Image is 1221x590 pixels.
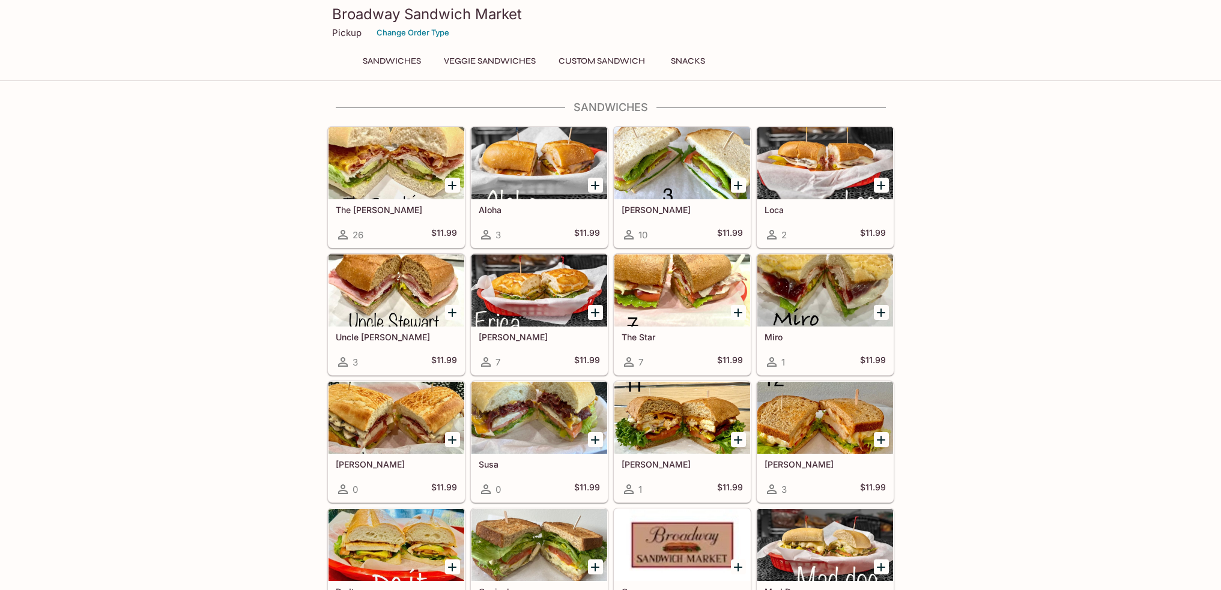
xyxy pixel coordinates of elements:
[874,559,889,574] button: Add Mad Dog
[731,559,746,574] button: Add Opps
[431,355,457,369] h5: $11.99
[765,459,886,469] h5: [PERSON_NAME]
[874,305,889,320] button: Add Miro
[336,205,457,215] h5: The [PERSON_NAME]
[614,127,751,248] a: [PERSON_NAME]10$11.99
[328,254,465,375] a: Uncle [PERSON_NAME]3$11.99
[757,254,893,327] div: Miro
[588,178,603,193] button: Add Aloha
[332,27,362,38] p: Pickup
[471,381,608,502] a: Susa0$11.99
[495,484,501,495] span: 0
[614,127,750,199] div: Georgi
[614,254,751,375] a: The Star7$11.99
[731,432,746,447] button: Add Lu Lu
[731,305,746,320] button: Add The Star
[574,482,600,496] h5: $11.99
[445,305,460,320] button: Add Uncle Stewart
[479,459,600,469] h5: Susa
[431,482,457,496] h5: $11.99
[757,382,893,454] div: Nora
[757,509,893,581] div: Mad Dog
[329,382,464,454] div: Robert G.
[860,355,886,369] h5: $11.99
[622,205,743,215] h5: [PERSON_NAME]
[860,482,886,496] h5: $11.99
[765,205,886,215] h5: Loca
[757,381,894,502] a: [PERSON_NAME]3$11.99
[471,254,608,375] a: [PERSON_NAME]7$11.99
[588,559,603,574] button: Add Capische
[471,254,607,327] div: Erica
[574,227,600,242] h5: $11.99
[717,482,743,496] h5: $11.99
[781,484,787,495] span: 3
[638,229,647,241] span: 10
[327,101,894,114] h4: Sandwiches
[479,205,600,215] h5: Aloha
[781,229,787,241] span: 2
[329,254,464,327] div: Uncle Stewart
[757,127,894,248] a: Loca2$11.99
[336,459,457,469] h5: [PERSON_NAME]
[353,484,358,495] span: 0
[614,382,750,454] div: Lu Lu
[638,484,642,495] span: 1
[661,53,715,70] button: Snacks
[874,432,889,447] button: Add Nora
[329,127,464,199] div: The Snooki
[495,357,500,368] span: 7
[622,332,743,342] h5: The Star
[552,53,652,70] button: Custom Sandwich
[328,127,465,248] a: The [PERSON_NAME]26$11.99
[471,509,607,581] div: Capische
[874,178,889,193] button: Add Loca
[757,127,893,199] div: Loca
[765,332,886,342] h5: Miro
[445,432,460,447] button: Add Robert G.
[717,355,743,369] h5: $11.99
[614,381,751,502] a: [PERSON_NAME]1$11.99
[353,357,358,368] span: 3
[445,178,460,193] button: Add The Snooki
[479,332,600,342] h5: [PERSON_NAME]
[781,357,785,368] span: 1
[356,53,428,70] button: Sandwiches
[588,432,603,447] button: Add Susa
[445,559,460,574] button: Add Do It
[622,459,743,469] h5: [PERSON_NAME]
[471,127,608,248] a: Aloha3$11.99
[328,381,465,502] a: [PERSON_NAME]0$11.99
[329,509,464,581] div: Do It
[495,229,501,241] span: 3
[731,178,746,193] button: Add Georgi
[614,254,750,327] div: The Star
[431,227,457,242] h5: $11.99
[860,227,886,242] h5: $11.99
[336,332,457,342] h5: Uncle [PERSON_NAME]
[638,357,643,368] span: 7
[471,127,607,199] div: Aloha
[353,229,363,241] span: 26
[437,53,542,70] button: Veggie Sandwiches
[588,305,603,320] button: Add Erica
[717,227,743,242] h5: $11.99
[574,355,600,369] h5: $11.99
[757,254,894,375] a: Miro1$11.99
[614,509,750,581] div: Opps
[332,5,889,23] h3: Broadway Sandwich Market
[371,23,455,42] button: Change Order Type
[471,382,607,454] div: Susa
